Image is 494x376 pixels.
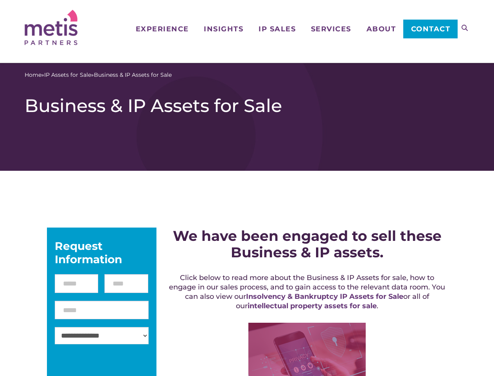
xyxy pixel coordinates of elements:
span: Services [311,25,351,33]
div: Request Information [55,239,149,266]
span: » » [25,71,172,79]
h1: Business & IP Assets for Sale [25,95,469,117]
span: Business & IP Assets for Sale [94,71,172,79]
a: intellectual property assets for sale [248,302,377,310]
span: Experience [136,25,189,33]
h5: Click below to read more about the Business & IP Assets for sale, how to engage in our sales proc... [167,273,447,311]
span: Insights [204,25,243,33]
span: Contact [411,25,451,33]
a: Contact [403,20,458,38]
a: Insolvency & Bankruptcy IP Assets for Sale [246,292,403,301]
strong: We have been engaged to sell these Business & IP assets. [173,227,442,261]
img: Metis Partners [25,10,77,45]
a: IP Assets for Sale [44,71,91,79]
span: IP Sales [259,25,296,33]
span: About [366,25,396,33]
a: Home [25,71,41,79]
